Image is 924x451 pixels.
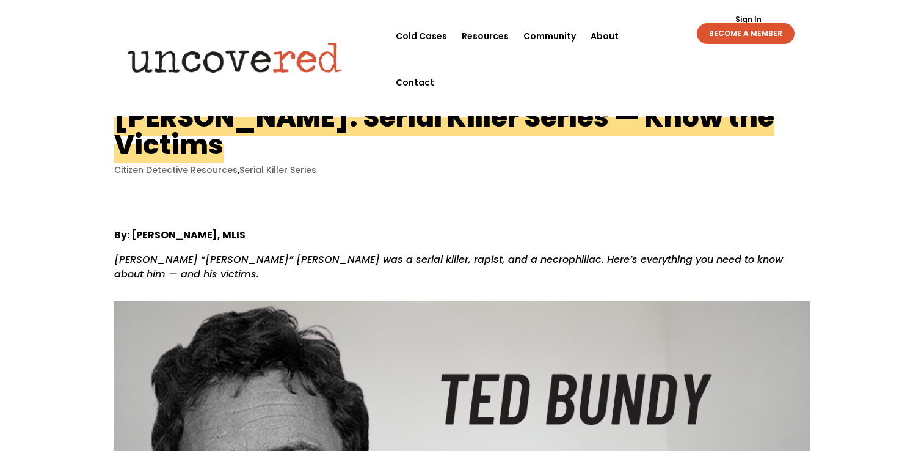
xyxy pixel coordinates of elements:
a: Community [523,13,576,59]
a: About [591,13,619,59]
a: Serial Killer Series [239,164,316,176]
p: , [114,164,810,176]
em: [PERSON_NAME] “[PERSON_NAME]” [PERSON_NAME] was a serial killer, rapist, and a necrophiliac. Here... [114,252,783,281]
img: Uncovered logo [117,34,352,81]
a: Citizen Detective Resources [114,164,238,176]
a: Cold Cases [396,13,447,59]
a: Resources [462,13,509,59]
a: BECOME A MEMBER [697,23,795,44]
a: Contact [396,59,434,106]
a: Sign In [729,16,768,23]
h1: [PERSON_NAME]: Serial Killer Series — Know the Victims [114,98,774,163]
strong: By: [PERSON_NAME], MLIS [114,228,246,242]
